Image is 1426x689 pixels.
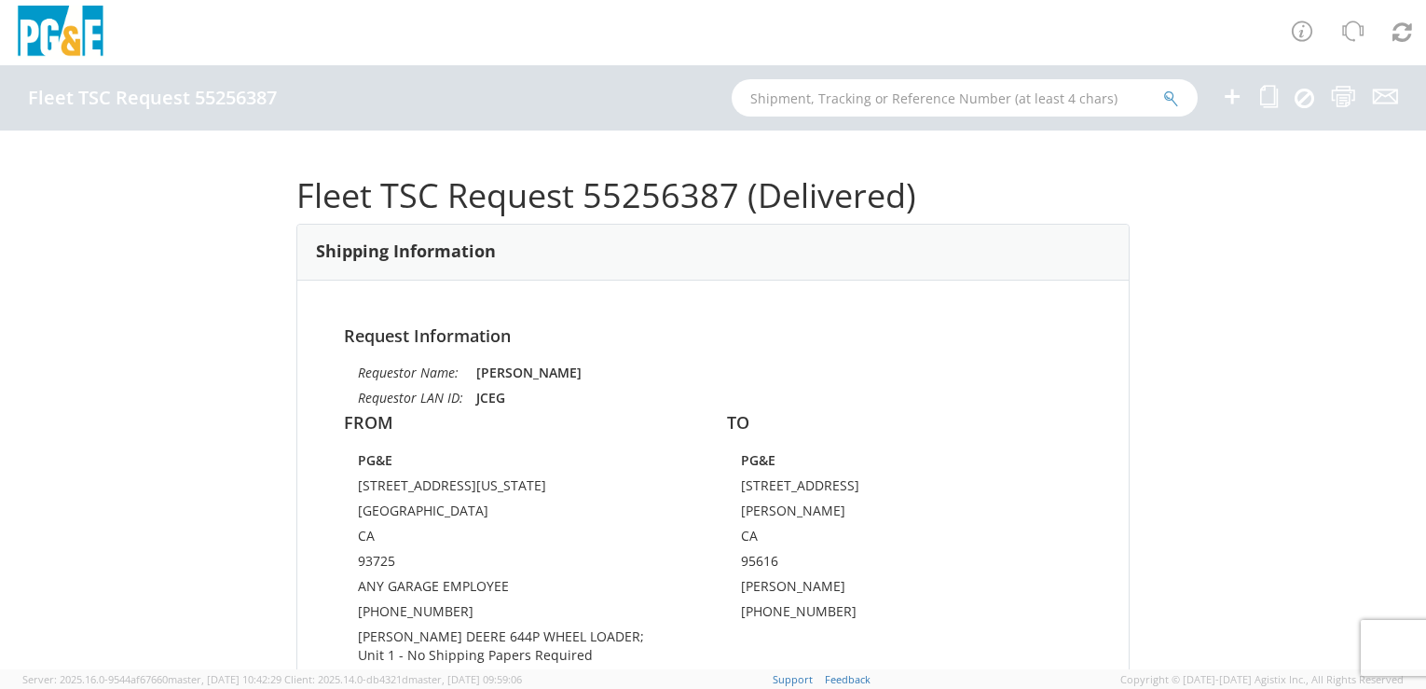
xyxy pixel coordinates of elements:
span: Client: 2025.14.0-db4321d [284,672,522,686]
img: pge-logo-06675f144f4cfa6a6814.png [14,6,107,61]
td: [STREET_ADDRESS] [741,476,1004,502]
span: master, [DATE] 10:42:29 [168,672,281,686]
td: 93725 [358,552,685,577]
span: Copyright © [DATE]-[DATE] Agistix Inc., All Rights Reserved [1120,672,1404,687]
td: [GEOGRAPHIC_DATA] [358,502,685,527]
i: Requestor Name: [358,364,459,381]
a: Support [773,672,813,686]
h1: Fleet TSC Request 55256387 (Delivered) [296,177,1130,214]
input: Shipment, Tracking or Reference Number (at least 4 chars) [732,79,1198,117]
strong: PG&E [358,451,392,469]
td: [PERSON_NAME] DEERE 644P WHEEL LOADER; Unit 1 - No Shipping Papers Required [358,627,685,671]
td: [PERSON_NAME] [741,502,1004,527]
td: CA [358,527,685,552]
strong: JCEG [476,389,505,407]
h4: TO [727,414,1082,433]
i: Requestor LAN ID: [358,389,463,407]
span: master, [DATE] 09:59:06 [408,672,522,686]
td: [PHONE_NUMBER] [358,602,685,627]
span: Server: 2025.16.0-9544af67660 [22,672,281,686]
td: [STREET_ADDRESS][US_STATE] [358,476,685,502]
td: ANY GARAGE EMPLOYEE [358,577,685,602]
h4: Fleet TSC Request 55256387 [28,88,277,108]
td: [PERSON_NAME] [741,577,1004,602]
strong: PG&E [741,451,775,469]
h4: FROM [344,414,699,433]
strong: [PERSON_NAME] [476,364,582,381]
a: Feedback [825,672,871,686]
h3: Shipping Information [316,242,496,261]
td: [PHONE_NUMBER] [741,602,1004,627]
td: CA [741,527,1004,552]
td: 95616 [741,552,1004,577]
h4: Request Information [344,327,1082,346]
